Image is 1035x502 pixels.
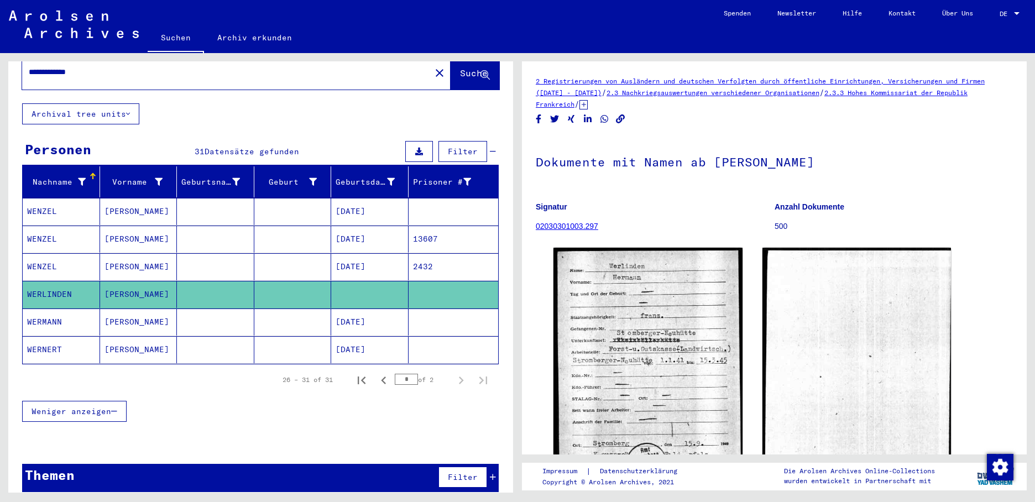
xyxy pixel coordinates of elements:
div: Prisoner # [413,173,485,191]
mat-cell: WENZEL [23,253,100,280]
span: Weniger anzeigen [32,406,111,416]
mat-cell: [PERSON_NAME] [100,226,177,253]
mat-cell: [DATE] [331,226,409,253]
span: DE [1000,10,1012,18]
mat-header-cell: Nachname [23,166,100,197]
mat-cell: [PERSON_NAME] [100,253,177,280]
div: Personen [25,139,91,159]
mat-icon: close [433,66,446,80]
button: Last page [472,369,494,391]
button: Share on LinkedIn [582,112,594,126]
div: Vorname [104,173,177,191]
div: of 2 [395,374,450,385]
span: Suche [460,67,488,79]
mat-cell: [PERSON_NAME] [100,336,177,363]
mat-cell: WENZEL [23,198,100,225]
div: Geburtsname [181,173,254,191]
div: Geburtsdatum [336,176,395,188]
span: / [574,99,579,109]
a: Datenschutzerklärung [591,466,691,477]
span: 31 [195,147,205,156]
b: Signatur [536,202,567,211]
b: Anzahl Dokumente [775,202,844,211]
mat-cell: [DATE] [331,336,409,363]
a: 2.3 Nachkriegsauswertungen verschiedener Organisationen [607,88,819,97]
mat-cell: 2432 [409,253,499,280]
button: Filter [438,141,487,162]
img: yv_logo.png [975,462,1016,490]
mat-cell: WENZEL [23,226,100,253]
button: Share on Twitter [549,112,561,126]
div: 26 – 31 of 31 [283,375,333,385]
mat-header-cell: Prisoner # [409,166,499,197]
mat-header-cell: Geburtsname [177,166,254,197]
button: Share on WhatsApp [599,112,610,126]
a: Suchen [148,24,204,53]
button: Filter [438,467,487,488]
div: Geburtsdatum [336,173,409,191]
mat-cell: 13607 [409,226,499,253]
mat-cell: [PERSON_NAME] [100,281,177,308]
button: Suche [451,55,499,90]
span: Filter [448,147,478,156]
button: Weniger anzeigen [22,401,127,422]
button: Clear [428,61,451,83]
mat-cell: [DATE] [331,253,409,280]
div: Geburt‏ [259,173,331,191]
img: Arolsen_neg.svg [9,11,139,38]
p: wurden entwickelt in Partnerschaft mit [784,476,935,486]
mat-header-cell: Geburtsdatum [331,166,409,197]
img: 002.jpg [762,248,952,489]
p: 500 [775,221,1013,232]
button: Copy link [615,112,626,126]
h1: Dokumente mit Namen ab [PERSON_NAME] [536,137,1013,185]
p: Die Arolsen Archives Online-Collections [784,466,935,476]
div: Prisoner # [413,176,472,188]
mat-cell: [DATE] [331,308,409,336]
div: Themen [25,465,75,485]
a: Impressum [542,466,586,477]
button: Previous page [373,369,395,391]
span: Datensätze gefunden [205,147,299,156]
mat-cell: WERLINDEN [23,281,100,308]
mat-cell: [PERSON_NAME] [100,308,177,336]
img: 001.jpg [553,248,743,482]
button: Share on Facebook [533,112,545,126]
mat-cell: WERMANN [23,308,100,336]
button: Share on Xing [566,112,577,126]
button: Next page [450,369,472,391]
img: Zustimmung ändern [987,454,1013,480]
mat-cell: [DATE] [331,198,409,225]
span: / [602,87,607,97]
mat-cell: [PERSON_NAME] [100,198,177,225]
button: First page [351,369,373,391]
a: 02030301003.297 [536,222,598,231]
a: Archiv erkunden [204,24,305,51]
div: | [542,466,691,477]
div: Geburtsname [181,176,240,188]
div: Geburt‏ [259,176,317,188]
div: Nachname [27,176,86,188]
p: Copyright © Arolsen Archives, 2021 [542,477,691,487]
mat-header-cell: Vorname [100,166,177,197]
button: Archival tree units [22,103,139,124]
mat-header-cell: Geburt‏ [254,166,332,197]
span: / [819,87,824,97]
span: Filter [448,472,478,482]
mat-cell: WERNERT [23,336,100,363]
a: 2 Registrierungen von Ausländern und deutschen Verfolgten durch öffentliche Einrichtungen, Versic... [536,77,985,97]
div: Vorname [104,176,163,188]
div: Nachname [27,173,100,191]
